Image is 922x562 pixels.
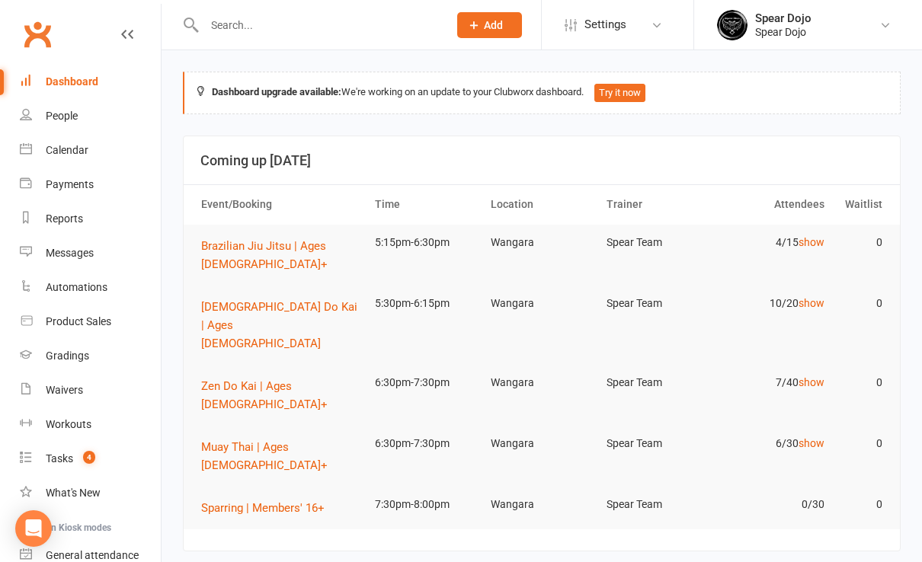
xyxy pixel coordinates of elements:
[368,286,484,321] td: 5:30pm-6:15pm
[18,15,56,53] a: Clubworx
[457,12,522,38] button: Add
[46,350,89,362] div: Gradings
[755,11,812,25] div: Spear Dojo
[20,476,161,510] a: What's New
[200,153,883,168] h3: Coming up [DATE]
[484,426,600,461] td: Wangara
[46,212,83,225] div: Reports
[201,440,328,472] span: Muay Thai | Ages [DEMOGRAPHIC_DATA]+
[46,178,94,190] div: Payments
[20,236,161,270] a: Messages
[20,373,161,407] a: Waivers
[20,99,161,133] a: People
[20,270,161,305] a: Automations
[46,549,139,561] div: General attendance
[368,185,484,224] th: Time
[201,501,325,515] span: Sparring | Members' 16+
[716,426,831,461] td: 6/30
[201,379,328,411] span: Zen Do Kai | Ages [DEMOGRAPHIC_DATA]+
[484,19,503,31] span: Add
[368,225,484,260] td: 5:15pm-6:30pm
[831,286,889,321] td: 0
[368,365,484,401] td: 6:30pm-7:30pm
[46,110,78,122] div: People
[799,297,824,309] a: show
[20,442,161,476] a: Tasks 4
[20,305,161,339] a: Product Sales
[46,281,107,293] div: Automations
[200,14,437,36] input: Search...
[484,487,600,522] td: Wangara
[20,133,161,168] a: Calendar
[600,185,716,224] th: Trainer
[194,185,368,224] th: Event/Booking
[831,365,889,401] td: 0
[20,202,161,236] a: Reports
[484,185,600,224] th: Location
[799,376,824,388] a: show
[46,315,111,327] div: Product Sales
[368,487,484,522] td: 7:30pm-8:00pm
[201,239,328,271] span: Brazilian Jiu Jitsu | Ages [DEMOGRAPHIC_DATA]+
[183,72,901,114] div: We're working on an update to your Clubworx dashboard.
[716,225,831,260] td: 4/15
[46,418,91,430] div: Workouts
[46,452,73,465] div: Tasks
[46,384,83,396] div: Waivers
[831,487,889,522] td: 0
[20,407,161,442] a: Workouts
[716,286,831,321] td: 10/20
[716,185,831,224] th: Attendees
[799,236,824,248] a: show
[484,365,600,401] td: Wangara
[600,426,716,461] td: Spear Team
[600,365,716,401] td: Spear Team
[201,237,361,273] button: Brazilian Jiu Jitsu | Ages [DEMOGRAPHIC_DATA]+
[212,86,341,97] strong: Dashboard upgrade available:
[716,365,831,401] td: 7/40
[15,510,52,547] div: Open Intercom Messenger
[20,65,161,99] a: Dashboard
[484,286,600,321] td: Wangara
[201,438,361,474] button: Muay Thai | Ages [DEMOGRAPHIC_DATA]+
[368,426,484,461] td: 6:30pm-7:30pm
[831,225,889,260] td: 0
[799,437,824,449] a: show
[600,286,716,321] td: Spear Team
[717,10,748,40] img: thumb_image1623745760.png
[46,75,98,88] div: Dashboard
[755,25,812,39] div: Spear Dojo
[831,185,889,224] th: Waitlist
[594,84,645,102] button: Try it now
[831,426,889,461] td: 0
[484,225,600,260] td: Wangara
[600,487,716,522] td: Spear Team
[46,487,101,499] div: What's New
[20,168,161,202] a: Payments
[716,487,831,522] td: 0/30
[584,8,626,42] span: Settings
[46,144,88,156] div: Calendar
[201,499,335,517] button: Sparring | Members' 16+
[46,247,94,259] div: Messages
[201,300,357,350] span: [DEMOGRAPHIC_DATA] Do Kai | Ages [DEMOGRAPHIC_DATA]
[600,225,716,260] td: Spear Team
[201,377,361,414] button: Zen Do Kai | Ages [DEMOGRAPHIC_DATA]+
[83,451,95,464] span: 4
[20,339,161,373] a: Gradings
[201,298,361,353] button: [DEMOGRAPHIC_DATA] Do Kai | Ages [DEMOGRAPHIC_DATA]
